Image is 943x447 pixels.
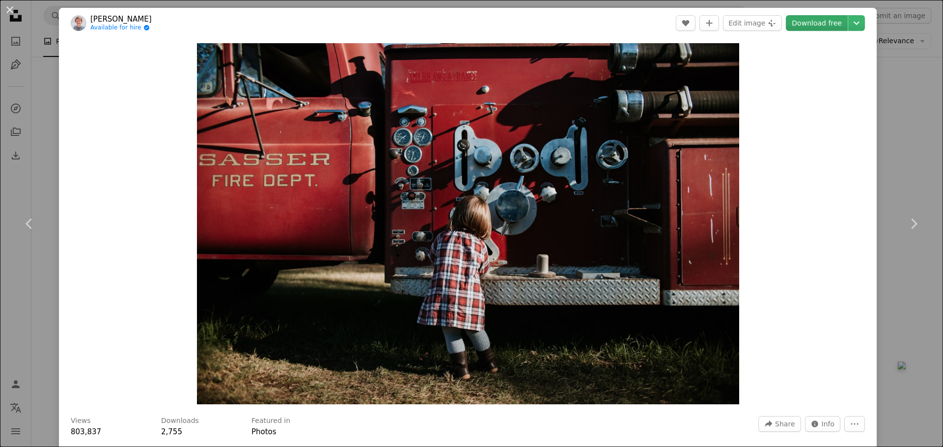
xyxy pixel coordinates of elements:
[758,416,801,432] button: Share this image
[197,43,739,404] button: Zoom in on this image
[71,15,86,31] img: Go to Jordan Whitfield's profile
[723,15,782,31] button: Edit image
[71,416,91,426] h3: Views
[71,427,101,436] span: 803,837
[786,15,848,31] a: Download free
[884,177,943,271] a: Next
[161,427,182,436] span: 2,755
[161,416,199,426] h3: Downloads
[775,417,795,431] span: Share
[197,43,739,404] img: children ewaring sport shirt in front of vehicle
[90,14,152,24] a: [PERSON_NAME]
[251,427,277,436] a: Photos
[822,417,835,431] span: Info
[90,24,152,32] a: Available for hire
[676,15,695,31] button: Like
[848,15,865,31] button: Choose download size
[251,416,290,426] h3: Featured in
[805,416,841,432] button: Stats about this image
[699,15,719,31] button: Add to Collection
[844,416,865,432] button: More Actions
